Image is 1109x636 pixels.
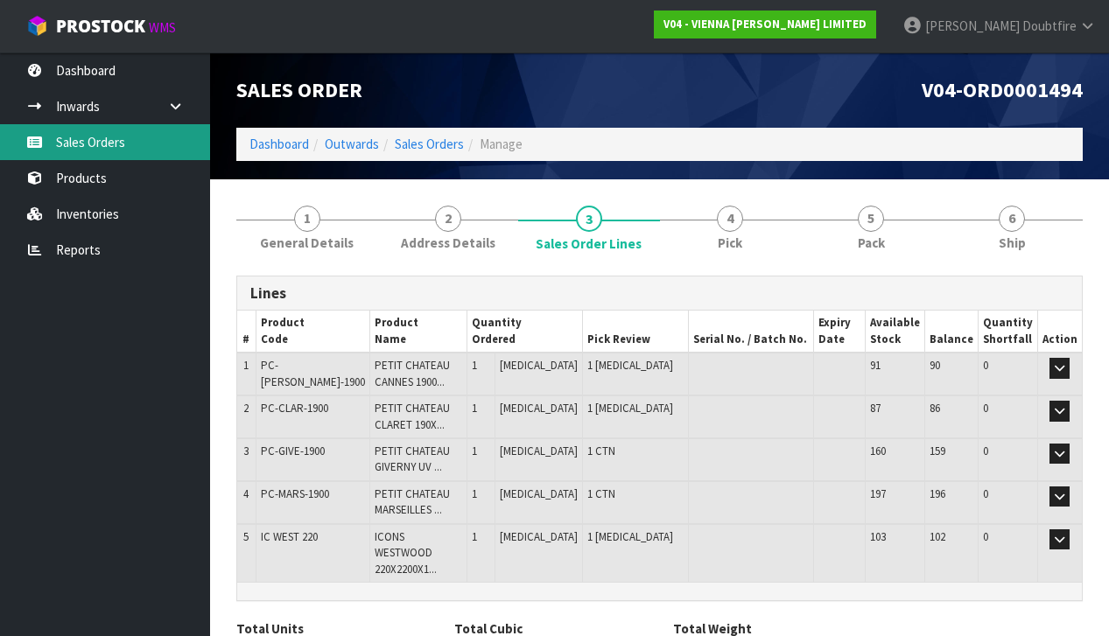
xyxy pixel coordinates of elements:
span: 1 CTN [587,444,615,458]
span: ProStock [56,15,145,38]
img: cube-alt.png [26,15,48,37]
span: 1 CTN [587,486,615,501]
span: Address Details [401,234,495,252]
small: WMS [149,19,176,36]
span: V04-ORD0001494 [922,76,1083,103]
span: Sales Order [236,76,362,103]
span: 197 [870,486,886,501]
th: Available Stock [865,311,924,353]
th: Action [1037,311,1082,353]
span: 0 [983,358,988,373]
span: PC-MARS-1900 [261,486,329,501]
span: IC WEST 220 [261,529,318,544]
a: Dashboard [249,136,309,152]
th: Pick Review [582,311,688,353]
span: [MEDICAL_DATA] [500,444,578,458]
span: 196 [930,486,945,501]
span: PETIT CHATEAU CLARET 190X... [375,401,450,431]
span: General Details [260,234,354,252]
span: 160 [870,444,886,458]
span: 1 [472,444,477,458]
span: ICONS WESTWOOD 220X2200X1... [375,529,437,577]
span: Pick [718,234,742,252]
span: 1 [MEDICAL_DATA] [587,401,673,416]
span: Ship [999,234,1026,252]
span: 5 [858,206,884,232]
span: 91 [870,358,881,373]
th: # [237,311,256,353]
span: [MEDICAL_DATA] [500,529,578,544]
span: 6 [999,206,1025,232]
span: [PERSON_NAME] [925,17,1020,34]
span: 1 [472,401,477,416]
span: 1 [MEDICAL_DATA] [587,358,673,373]
span: 86 [930,401,940,416]
span: 2 [243,401,249,416]
th: Serial No. / Batch No. [688,311,813,353]
span: 0 [983,529,988,544]
span: 1 [472,358,477,373]
th: Balance [924,311,978,353]
span: 1 [243,358,249,373]
span: 102 [930,529,945,544]
span: 0 [983,401,988,416]
span: 90 [930,358,940,373]
th: Quantity Ordered [467,311,583,353]
span: 0 [983,444,988,458]
span: PC-GIVE-1900 [261,444,325,458]
span: PC-CLAR-1900 [261,401,328,416]
th: Quantity Shortfall [978,311,1037,353]
span: Sales Order Lines [536,234,642,253]
span: 3 [576,206,602,232]
span: 0 [983,486,988,501]
th: Product Name [369,311,467,353]
h3: Lines [250,285,1069,302]
span: 1 [MEDICAL_DATA] [587,529,673,544]
span: Doubtfire [1022,17,1077,34]
span: 1 [472,529,477,544]
a: Outwards [325,136,379,152]
span: 5 [243,529,249,544]
span: 87 [870,401,881,416]
span: 4 [243,486,249,501]
a: Sales Orders [395,136,464,152]
th: Product Code [256,311,369,353]
strong: V04 - VIENNA [PERSON_NAME] LIMITED [663,17,867,31]
span: 159 [930,444,945,458]
th: Expiry Date [813,311,865,353]
span: Pack [858,234,885,252]
span: PETIT CHATEAU MARSEILLES ... [375,486,450,517]
span: PC-[PERSON_NAME]-1900 [261,358,365,388]
span: 3 [243,444,249,458]
span: 2 [435,206,461,232]
span: 1 [472,486,477,501]
span: [MEDICAL_DATA] [500,486,578,501]
span: [MEDICAL_DATA] [500,401,578,416]
span: 103 [870,529,886,544]
span: PETIT CHATEAU CANNES 1900... [375,358,450,388]
span: [MEDICAL_DATA] [500,358,578,373]
span: PETIT CHATEAU GIVERNY UV ... [375,444,450,474]
span: Manage [480,136,523,152]
span: 1 [294,206,320,232]
span: 4 [717,206,743,232]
